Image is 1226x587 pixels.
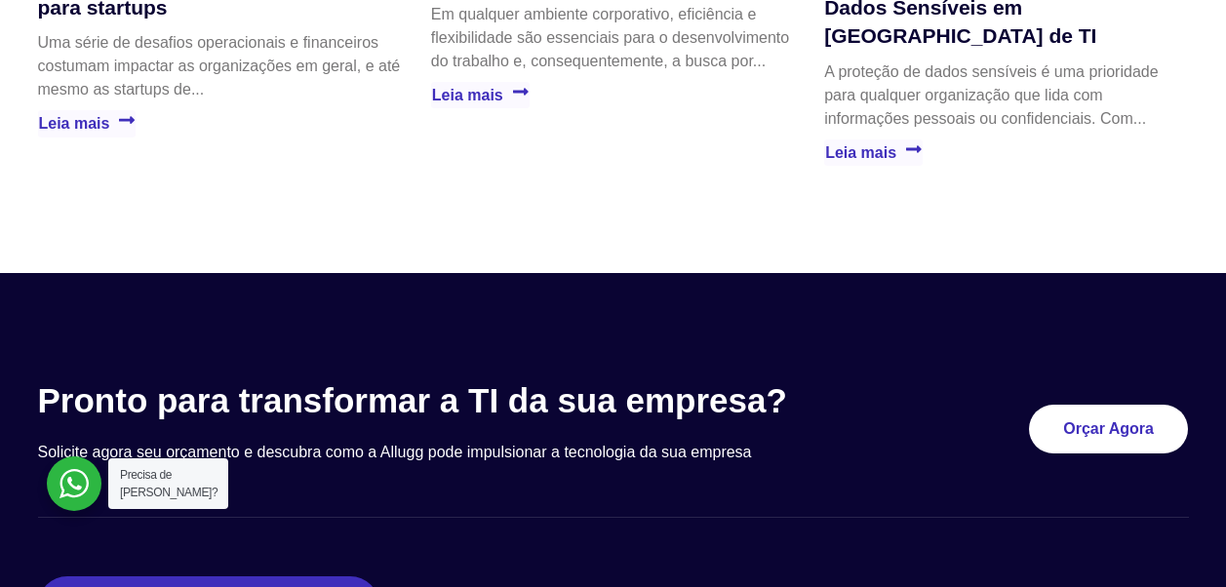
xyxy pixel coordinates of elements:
span: Precisa de [PERSON_NAME]? [120,468,218,499]
a: Leia mais [431,82,530,108]
p: A proteção de dados sensíveis é uma prioridade para qualquer organização que lida com informações... [824,60,1188,131]
p: Solicite agora seu orçamento e descubra como a Allugg pode impulsionar a tecnologia da sua empresa [38,441,878,464]
a: Leia mais [38,110,137,137]
h3: Pronto para transformar a TI da sua empresa? [38,380,878,421]
p: Em qualquer ambiente corporativo, eficiência e flexibilidade são essenciais para o desenvolviment... [431,3,795,73]
iframe: Chat Widget [875,337,1226,587]
p: Uma série de desafios operacionais e financeiros costumam impactar as organizações em geral, e at... [38,31,402,101]
a: Leia mais [824,139,923,166]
